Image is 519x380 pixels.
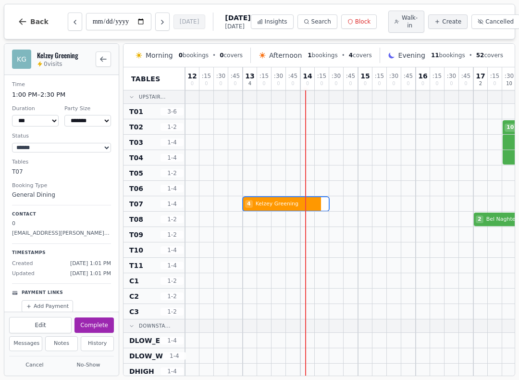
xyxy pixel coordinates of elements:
[202,73,211,79] span: : 15
[389,73,398,79] span: : 30
[129,122,143,132] span: T02
[225,13,250,23] span: [DATE]
[308,51,337,59] span: bookings
[274,73,283,79] span: : 30
[12,50,31,69] div: KG
[435,81,438,86] span: 0
[161,231,184,239] span: 1 - 2
[12,158,111,166] dt: Tables
[450,81,453,86] span: 0
[251,14,294,29] button: Insights
[346,73,355,79] span: : 45
[332,73,341,79] span: : 30
[146,51,173,60] span: Morning
[231,73,240,79] span: : 45
[349,81,352,86] span: 0
[155,13,170,31] button: Next day
[431,52,439,59] span: 11
[161,367,184,375] span: 1 - 4
[464,81,467,86] span: 0
[129,307,139,317] span: C3
[476,73,485,79] span: 17
[9,317,72,333] button: Edit
[161,277,184,285] span: 1 - 2
[161,139,184,146] span: 1 - 4
[490,73,499,79] span: : 15
[12,270,35,278] span: Updated
[161,108,184,115] span: 3 - 6
[161,292,184,300] span: 1 - 2
[45,336,78,351] button: Notes
[364,81,367,86] span: 0
[219,81,222,86] span: 0
[493,81,496,86] span: 0
[64,105,111,113] dt: Party Size
[161,308,184,316] span: 1 - 2
[469,51,472,59] span: •
[12,81,111,89] dt: Time
[161,123,184,131] span: 1 - 2
[129,138,143,147] span: T03
[161,169,184,177] span: 1 - 2
[401,14,418,29] span: Walk-in
[129,199,143,209] span: T07
[12,105,59,113] dt: Duration
[378,81,381,86] span: 0
[179,52,183,59] span: 0
[161,200,184,208] span: 1 - 4
[341,14,377,29] button: Block
[245,73,254,79] span: 13
[485,18,514,25] span: Cancelled
[262,81,265,86] span: 0
[220,51,243,59] span: covers
[129,215,143,224] span: T08
[505,124,516,132] span: 10
[129,230,143,240] span: T09
[291,81,294,86] span: 0
[225,23,250,30] span: [DATE]
[334,81,337,86] span: 0
[212,51,216,59] span: •
[187,73,197,79] span: 12
[22,300,73,313] button: Add Payment
[129,261,143,270] span: T11
[129,351,163,361] span: DLOW_W
[216,73,225,79] span: : 30
[476,215,483,224] span: 2
[161,185,184,192] span: 1 - 4
[10,10,56,33] button: Back
[129,184,143,193] span: T06
[129,336,160,345] span: DLOW_E
[12,167,111,176] dd: T07
[317,73,326,79] span: : 15
[311,18,331,25] span: Search
[139,322,171,329] span: Downsta...
[37,51,90,60] h2: Kelzey Greening
[129,276,139,286] span: C1
[129,153,143,163] span: T04
[179,51,209,59] span: bookings
[254,200,318,208] span: Kelzey Greening
[70,260,111,268] span: [DATE] 1:01 PM
[12,132,111,140] dt: Status
[129,245,143,255] span: T10
[129,367,154,376] span: DHIGH
[129,107,143,116] span: T01
[265,18,287,25] span: Insights
[74,317,114,333] button: Complete
[476,51,503,59] span: covers
[349,51,372,59] span: covers
[220,52,223,59] span: 0
[96,51,111,67] button: Back to bookings list
[9,336,42,351] button: Messages
[12,229,111,238] p: [EMAIL_ADDRESS][PERSON_NAME][DOMAIN_NAME]
[421,81,424,86] span: 0
[44,60,62,68] span: 0 visits
[129,168,143,178] span: T05
[404,73,413,79] span: : 45
[418,73,427,79] span: 16
[68,13,82,31] button: Previous day
[161,246,184,254] span: 1 - 4
[297,14,337,29] button: Search
[505,73,514,79] span: : 30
